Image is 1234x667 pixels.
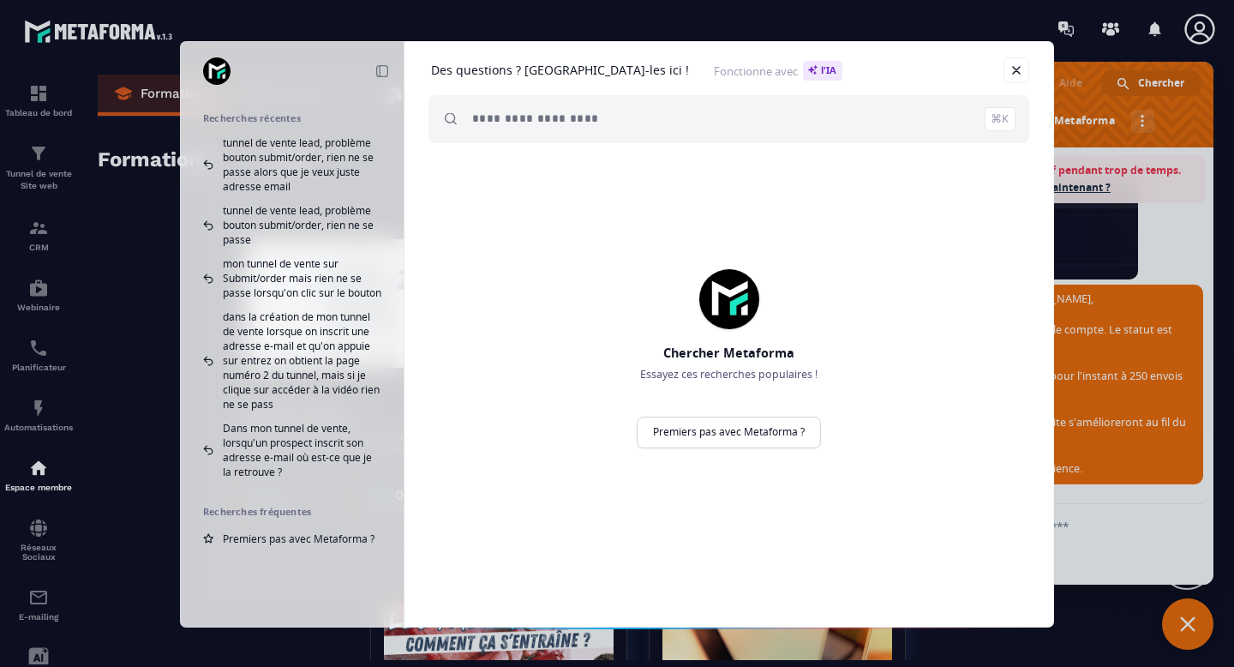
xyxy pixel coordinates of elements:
span: dans la création de mon tunnel de vente lorsque on inscrit une adresse e-mail et qu'on appuie sur... [223,309,381,412]
a: Premiers pas avec Metaforma ? [637,417,821,448]
span: tunnel de vente lead, problème bouton submit/order, rien ne se passe [223,203,381,247]
h2: Recherches récentes [203,112,381,124]
p: Essayez ces recherches populaires ! [601,367,857,382]
span: Dans mon tunnel de vente, lorsqu'un prospect inscrit son adresse e-mail où est-ce que je la retro... [223,421,381,479]
span: l'IA [803,61,842,81]
a: Réduire [370,59,394,83]
a: Fermer [1003,57,1029,83]
h2: Recherches fréquentes [203,506,381,518]
span: Fonctionne avec [714,61,842,81]
h2: Chercher Metaforma [601,345,857,362]
span: mon tunnel de vente sur Submit/order mais rien ne se passe lorsqu'on clic sur le bouton [223,256,381,300]
span: tunnel de vente lead, problème bouton submit/order, rien ne se passe alors que je veux juste adre... [223,135,381,194]
span: Premiers pas avec Metaforma ? [223,532,374,546]
h1: Des questions ? [GEOGRAPHIC_DATA]-les ici ! [431,63,689,78]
